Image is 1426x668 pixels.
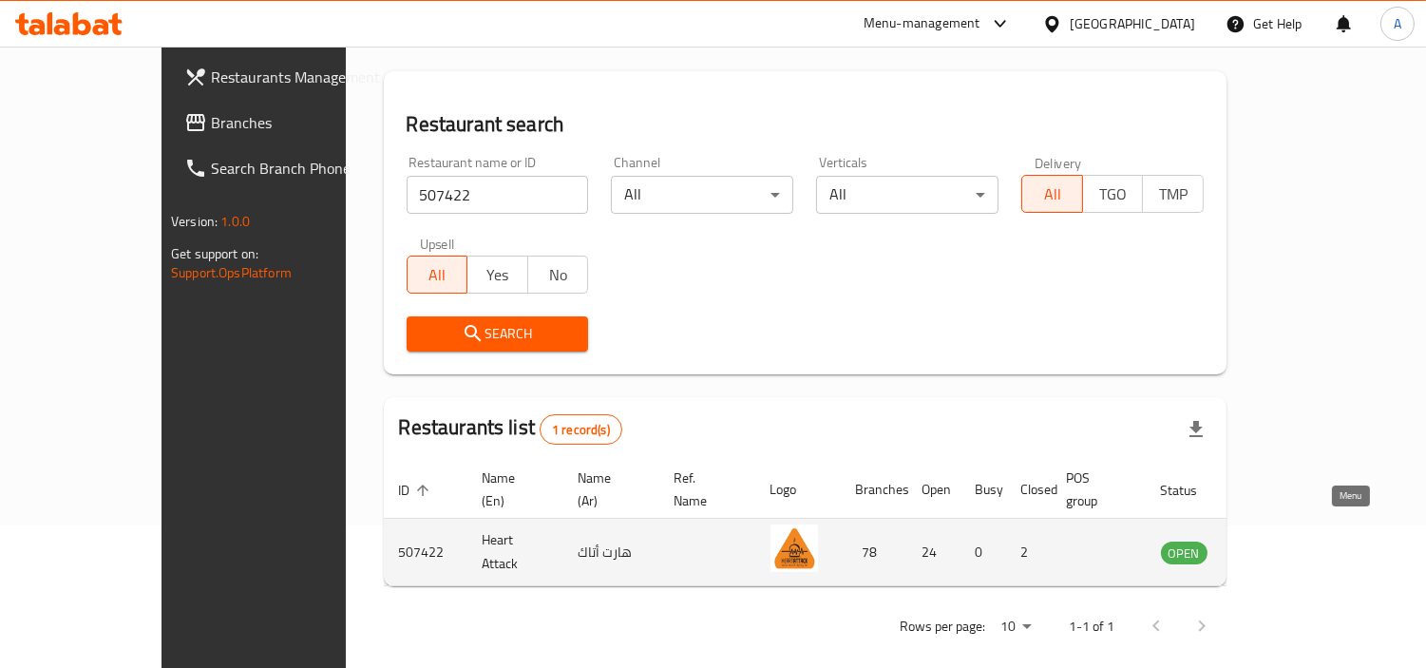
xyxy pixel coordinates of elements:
div: All [611,176,793,214]
div: Menu-management [864,12,980,35]
td: هارت أتاك [563,519,659,586]
label: Upsell [420,237,455,250]
span: TGO [1091,181,1136,208]
td: 2 [1006,519,1052,586]
th: Closed [1006,461,1052,519]
a: Branches [169,100,400,145]
td: 78 [841,519,907,586]
button: TGO [1082,175,1144,213]
table: enhanced table [384,461,1311,586]
span: Name (Ar) [579,467,637,512]
img: Heart Attack [770,525,818,572]
button: All [1021,175,1083,213]
p: Rows per page: [900,615,985,639]
th: Logo [755,461,841,519]
span: Ref. Name [675,467,732,512]
th: Open [907,461,960,519]
span: All [415,261,461,289]
span: Name (En) [483,467,541,512]
h2: Restaurants list [399,413,622,445]
span: Search Branch Phone [211,157,385,180]
span: Yes [475,261,521,289]
button: Search [407,316,589,352]
div: [GEOGRAPHIC_DATA] [1070,13,1195,34]
div: Export file [1173,407,1219,452]
span: Version: [171,209,218,234]
div: All [816,176,998,214]
label: Delivery [1035,156,1082,169]
td: 0 [960,519,1006,586]
span: Get support on: [171,241,258,266]
span: Restaurants Management [211,66,385,88]
a: Support.OpsPlatform [171,260,292,285]
button: All [407,256,468,294]
span: Status [1161,479,1223,502]
th: Branches [841,461,907,519]
button: Yes [466,256,528,294]
span: A [1394,13,1401,34]
h2: Restaurant search [407,110,1204,139]
td: 507422 [384,519,467,586]
span: ID [399,479,435,502]
span: All [1030,181,1075,208]
a: Restaurants Management [169,54,400,100]
p: 1-1 of 1 [1069,615,1114,639]
a: Search Branch Phone [169,145,400,191]
td: 24 [907,519,960,586]
span: 1.0.0 [220,209,250,234]
span: OPEN [1161,543,1207,564]
button: No [527,256,589,294]
td: Heart Attack [467,519,563,586]
button: TMP [1142,175,1204,213]
span: TMP [1150,181,1196,208]
span: No [536,261,581,289]
span: Search [422,322,574,346]
span: POS group [1067,467,1123,512]
span: Branches [211,111,385,134]
th: Busy [960,461,1006,519]
span: 1 record(s) [541,421,621,439]
input: Search for restaurant name or ID.. [407,176,589,214]
div: Rows per page: [993,613,1038,641]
